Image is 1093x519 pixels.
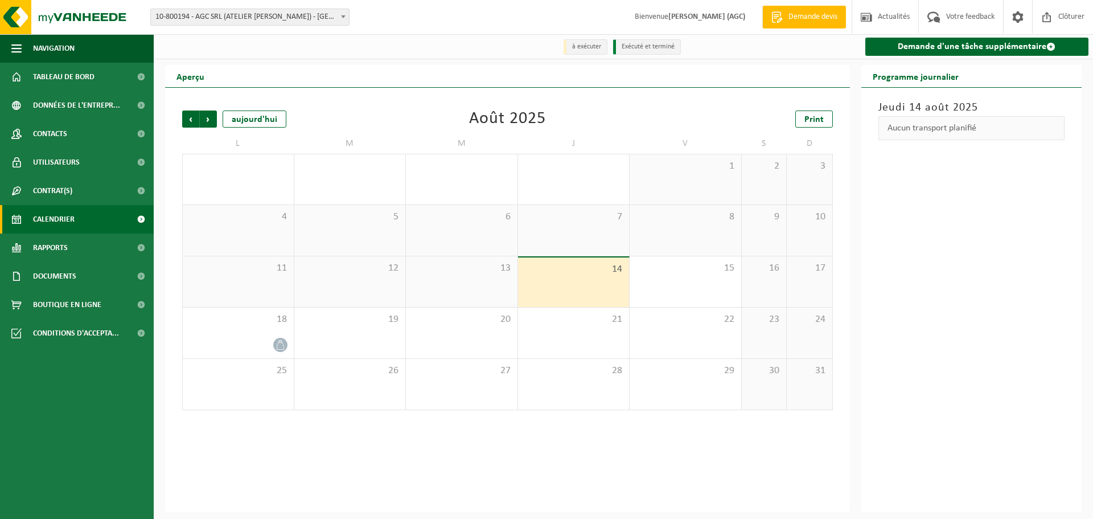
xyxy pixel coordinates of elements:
[792,313,826,326] span: 24
[795,111,833,128] a: Print
[33,291,101,319] span: Boutique en ligne
[300,365,400,377] span: 26
[33,262,76,291] span: Documents
[524,313,624,326] span: 21
[300,262,400,275] span: 12
[188,262,288,275] span: 11
[747,262,781,275] span: 16
[762,6,846,28] a: Demande devis
[406,133,518,154] td: M
[412,211,512,223] span: 6
[792,365,826,377] span: 31
[33,234,68,262] span: Rapports
[635,262,735,275] span: 15
[524,365,624,377] span: 28
[188,313,288,326] span: 18
[33,205,75,234] span: Calendrier
[630,133,742,154] td: V
[188,211,288,223] span: 4
[300,211,400,223] span: 5
[524,263,624,276] span: 14
[524,211,624,223] span: 7
[33,91,120,120] span: Données de l'entrepr...
[635,160,735,173] span: 1
[151,9,349,25] span: 10-800194 - AGC SRL (ATELIER GRÉGORY COLLIGNON) - VAUX-SUR-SÛRE
[564,39,607,55] li: à exécuter
[792,211,826,223] span: 10
[412,365,512,377] span: 27
[469,111,546,128] div: Août 2025
[33,63,94,91] span: Tableau de bord
[878,116,1065,140] div: Aucun transport planifié
[861,65,970,87] h2: Programme journalier
[747,211,781,223] span: 9
[412,262,512,275] span: 13
[878,99,1065,116] h3: Jeudi 14 août 2025
[182,111,199,128] span: Précédent
[150,9,350,26] span: 10-800194 - AGC SRL (ATELIER GRÉGORY COLLIGNON) - VAUX-SUR-SÛRE
[635,313,735,326] span: 22
[165,65,216,87] h2: Aperçu
[792,262,826,275] span: 17
[300,313,400,326] span: 19
[804,115,824,124] span: Print
[786,11,840,23] span: Demande devis
[182,133,294,154] td: L
[742,133,787,154] td: S
[518,133,630,154] td: J
[33,177,72,205] span: Contrat(s)
[668,13,745,21] strong: [PERSON_NAME] (AGC)
[792,160,826,173] span: 3
[787,133,832,154] td: D
[865,38,1089,56] a: Demande d'une tâche supplémentaire
[223,111,286,128] div: aujourd'hui
[188,365,288,377] span: 25
[635,211,735,223] span: 8
[747,313,781,326] span: 23
[635,365,735,377] span: 29
[33,120,67,148] span: Contacts
[33,319,119,348] span: Conditions d'accepta...
[33,34,75,63] span: Navigation
[33,148,80,177] span: Utilisateurs
[294,133,406,154] td: M
[412,313,512,326] span: 20
[747,160,781,173] span: 2
[747,365,781,377] span: 30
[200,111,217,128] span: Suivant
[613,39,681,55] li: Exécuté et terminé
